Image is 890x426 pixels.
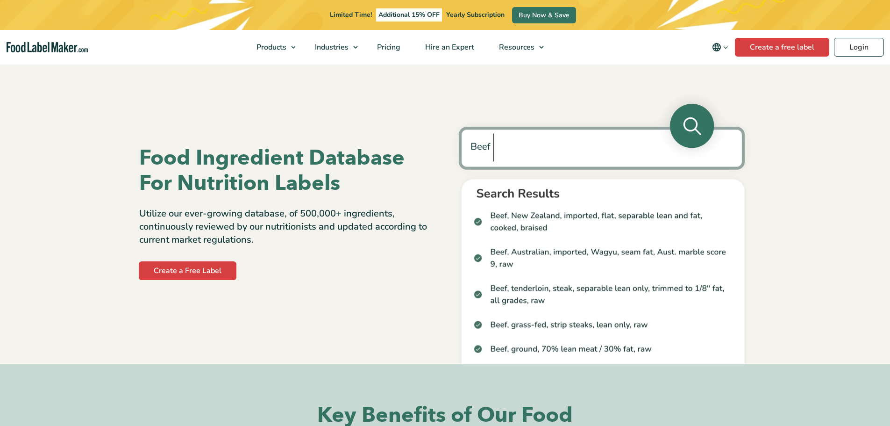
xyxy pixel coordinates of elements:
a: Pricing [365,30,411,65]
a: Login [834,38,884,57]
a: Buy Now & Save [512,7,576,23]
a: Create a Free Label [139,261,236,280]
span: Products [254,42,287,52]
a: Food Label Maker homepage [7,42,88,53]
a: Industries [303,30,363,65]
a: Resources [487,30,548,65]
button: Change language [705,38,735,57]
span: Industries [312,42,349,52]
p: Utilize our ever-growing database, of 500,000+ ingredients, continuously reviewed by our nutritio... [139,207,438,246]
span: Pricing [374,42,401,52]
h1: Food Ingredient Database For Nutrition Labels [139,145,438,196]
span: Additional 15% OFF [376,8,442,22]
span: Limited Time! [330,10,372,19]
span: Hire an Expert [422,42,475,52]
span: Resources [496,42,535,52]
span: Yearly Subscription [446,10,505,19]
a: Products [244,30,300,65]
a: Hire an Expert [413,30,484,65]
a: Create a free label [735,38,829,57]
